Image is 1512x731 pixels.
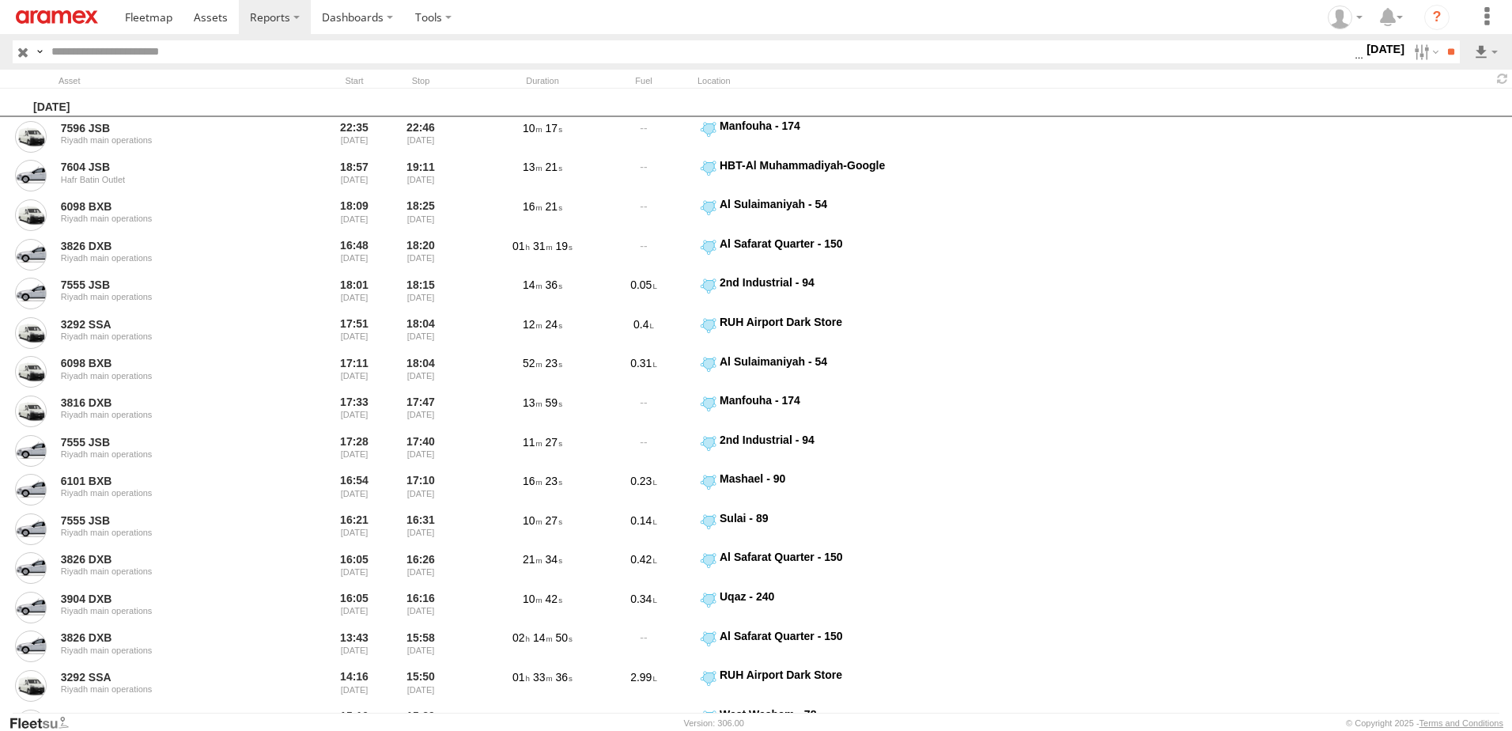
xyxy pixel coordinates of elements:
div: Version: 306.00 [684,718,744,728]
a: 3904 DXB [61,592,278,606]
label: Click to View Event Location [697,158,895,195]
div: 2nd Industrial - 94 [720,433,893,447]
div: Entered prior to selected date range [324,315,384,351]
div: Entered prior to selected date range [324,275,384,312]
a: 7555 JSB [61,513,278,528]
div: 0.05 [596,275,691,312]
a: 7604 JSB [61,160,278,174]
a: 7596 JSB [61,121,278,135]
div: 22:46 [DATE] [391,119,451,155]
label: Export results as... [1472,40,1499,63]
label: Click to View Event Location [697,315,895,351]
span: 14 [523,278,542,291]
span: 36 [546,278,562,291]
span: 14 [533,631,553,644]
span: 31 [533,240,553,252]
div: 16:31 [DATE] [391,511,451,547]
span: 21 [546,161,562,173]
div: 19:11 [DATE] [391,158,451,195]
span: 16 [523,200,542,213]
label: Click to View Event Location [697,393,895,430]
span: 01 [512,671,530,684]
label: Click to View Event Location [697,237,895,273]
div: Riyadh main operations [61,646,278,655]
div: Entered prior to selected date range [324,629,384,665]
a: 3826 DXB [61,631,278,645]
a: 6098 BXB [61,356,278,370]
div: 2.99 [596,668,691,704]
div: Al Safarat Quarter - 150 [720,629,893,643]
span: 27 [546,514,562,527]
a: 6098 BXB [61,199,278,214]
div: 15:50 [DATE] [391,668,451,704]
label: Click to View Event Location [697,629,895,665]
div: Riyadh main operations [61,684,278,694]
div: Entered prior to selected date range [324,589,384,626]
div: Al Sulaimaniyah - 54 [720,354,893,369]
label: Click to View Event Location [697,589,895,626]
div: Sulai - 89 [720,511,893,525]
a: 7555 JSB [61,435,278,449]
div: Riyadh main operations [61,488,278,498]
div: 18:15 [DATE] [391,275,451,312]
div: 0.4 [596,315,691,351]
div: Entered prior to selected date range [324,158,384,195]
span: 13 [523,161,542,173]
div: 17:47 [DATE] [391,393,451,430]
span: 16 [523,475,542,487]
a: 3821 DXB [61,710,278,724]
span: 41 [546,710,562,723]
div: Entered prior to selected date range [324,393,384,430]
span: 52 [523,357,542,369]
label: [DATE] [1363,40,1408,58]
div: 0.34 [596,589,691,626]
label: Click to View Event Location [697,668,895,704]
div: Manfouha - 174 [720,393,893,407]
label: Click to View Event Location [697,119,895,155]
div: Entered prior to selected date range [324,550,384,586]
label: Click to View Event Location [697,472,895,508]
div: Entered prior to selected date range [324,472,384,508]
div: 17:10 [DATE] [391,472,451,508]
div: Hafr Batin Outlet [61,175,278,184]
div: 2nd Industrial - 94 [720,275,893,290]
span: 33 [533,671,553,684]
div: RUH Airport Dark Store [720,668,893,682]
a: 6101 BXB [61,474,278,488]
label: Click to View Event Location [697,354,895,391]
div: Riyadh main operations [61,292,278,301]
label: Click to View Event Location [697,550,895,586]
span: 59 [546,396,562,409]
span: 50 [556,631,573,644]
div: HBT-Al Muhammadiyah-Google [720,158,893,172]
div: 18:04 [DATE] [391,354,451,391]
span: 21 [523,553,542,566]
div: Fatimah Alqatari [1322,6,1368,29]
div: Entered prior to selected date range [324,119,384,155]
div: 0.23 [596,472,691,508]
span: 12 [523,318,542,331]
div: 17:40 [DATE] [391,433,451,469]
span: 17 [546,122,562,134]
span: 10 [523,122,542,134]
div: Riyadh main operations [61,214,278,223]
span: 23 [546,357,562,369]
a: 3292 SSA [61,670,278,684]
span: 21 [546,200,562,213]
label: Click to View Event Location [697,433,895,469]
div: Riyadh main operations [61,410,278,419]
div: West Wesham - 78 [720,707,893,722]
span: 13 [523,396,542,409]
a: Terms and Conditions [1419,718,1503,728]
div: Al Sulaimaniyah - 54 [720,197,893,211]
div: Riyadh main operations [61,331,278,341]
div: 18:25 [DATE] [391,197,451,233]
label: Click to View Event Location [697,275,895,312]
div: © Copyright 2025 - [1346,718,1503,728]
div: RUH Airport Dark Store [720,315,893,329]
div: 16:26 [DATE] [391,550,451,586]
div: Riyadh main operations [61,606,278,615]
span: 01 [512,240,530,252]
a: 3826 DXB [61,552,278,566]
div: Riyadh main operations [61,371,278,381]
